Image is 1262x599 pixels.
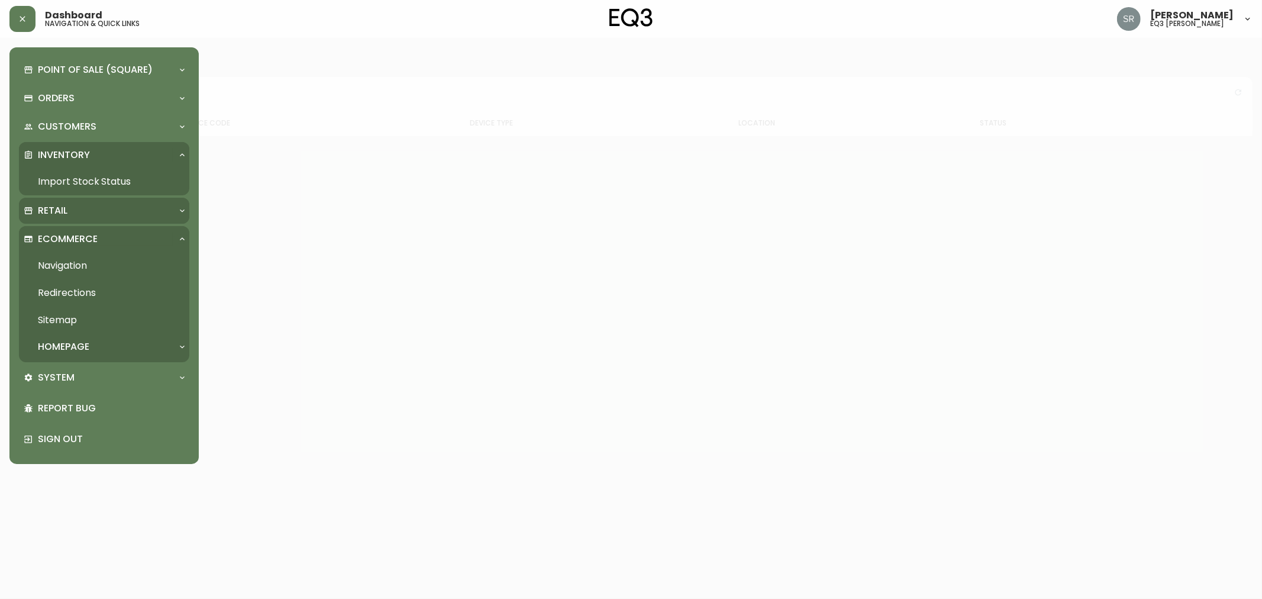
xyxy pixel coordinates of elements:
h5: eq3 [PERSON_NAME] [1150,20,1224,27]
div: Ecommerce [19,226,189,252]
a: Sitemap [19,307,189,334]
img: logo [609,8,653,27]
div: Retail [19,198,189,224]
img: ecb3b61e70eec56d095a0ebe26764225 [1117,7,1141,31]
a: Import Stock Status [19,168,189,195]
p: Customers [38,120,96,133]
p: Report Bug [38,402,185,415]
span: [PERSON_NAME] [1150,11,1234,20]
span: Dashboard [45,11,102,20]
p: Sign Out [38,433,185,446]
p: Orders [38,92,75,105]
div: Orders [19,85,189,111]
p: System [38,371,75,384]
div: System [19,365,189,391]
a: Redirections [19,279,189,307]
div: Inventory [19,142,189,168]
p: Retail [38,204,67,217]
p: Inventory [38,149,90,162]
p: Homepage [38,340,89,353]
div: Sign Out [19,424,189,455]
div: Homepage [19,334,189,360]
h5: navigation & quick links [45,20,140,27]
a: Navigation [19,252,189,279]
div: Report Bug [19,393,189,424]
p: Point of Sale (Square) [38,63,153,76]
div: Customers [19,114,189,140]
p: Ecommerce [38,233,98,246]
div: Point of Sale (Square) [19,57,189,83]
